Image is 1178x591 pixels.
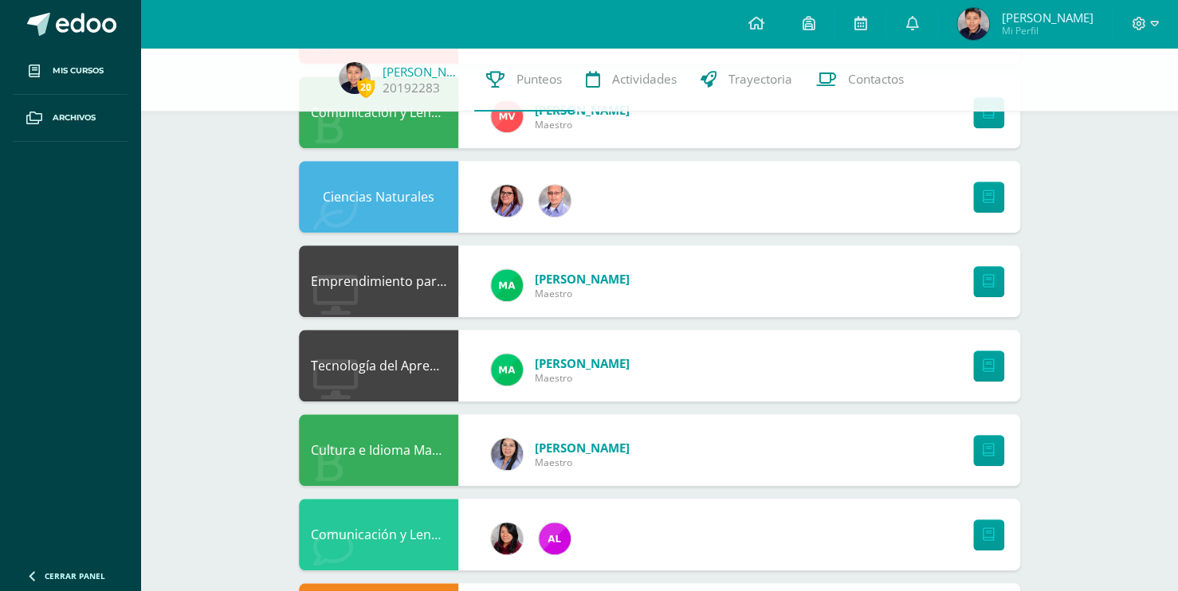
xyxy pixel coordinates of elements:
[535,440,630,456] span: [PERSON_NAME]
[299,499,458,570] div: Comunicación y Lenguaje, Idioma Extranjero Inglés
[339,62,371,94] img: b38a2dacc41a98050ee46c3b940d57ac.png
[689,48,804,112] a: Trayectoria
[535,371,630,385] span: Maestro
[848,71,904,88] span: Contactos
[728,71,792,88] span: Trayectoria
[491,100,523,132] img: 1ff341f52347efc33ff1d2a179cbdb51.png
[299,161,458,233] div: Ciencias Naturales
[299,76,458,148] div: Comunicación y Lenguaje, Idioma Español
[383,80,440,96] a: 20192283
[299,245,458,317] div: Emprendimiento para la Productividad y Robótica
[491,523,523,554] img: 374004a528457e5f7e22f410c4f3e63e.png
[574,48,689,112] a: Actividades
[539,185,571,217] img: 636fc591f85668e7520e122fec75fd4f.png
[957,8,989,40] img: b38a2dacc41a98050ee46c3b940d57ac.png
[299,414,458,486] div: Cultura e Idioma Maya, Garífuna o Xinca
[516,71,562,88] span: Punteos
[491,185,523,217] img: fda4ebce342fd1e8b3b59cfba0d95288.png
[491,354,523,386] img: 76a244d885c867e4cb840cf5c655c3b2.png
[535,271,630,287] span: [PERSON_NAME]
[612,71,677,88] span: Actividades
[13,48,128,95] a: Mis cursos
[535,355,630,371] span: [PERSON_NAME]
[804,48,916,112] a: Contactos
[1001,10,1093,25] span: [PERSON_NAME]
[53,65,104,77] span: Mis cursos
[1001,24,1093,37] span: Mi Perfil
[535,456,630,469] span: Maestro
[539,523,571,554] img: 775a36a8e1830c9c46756a1d4adc11d7.png
[383,64,462,80] a: [PERSON_NAME]
[491,269,523,301] img: 76a244d885c867e4cb840cf5c655c3b2.png
[491,438,523,470] img: cd351d3d8a4001e278b4be47b7b4112c.png
[45,570,105,581] span: Cerrar panel
[357,77,375,97] span: 20
[13,95,128,142] a: Archivos
[535,287,630,300] span: Maestro
[53,112,96,124] span: Archivos
[474,48,574,112] a: Punteos
[299,330,458,401] div: Tecnología del Aprendizaje y la Comunicación
[535,118,630,131] span: Maestro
